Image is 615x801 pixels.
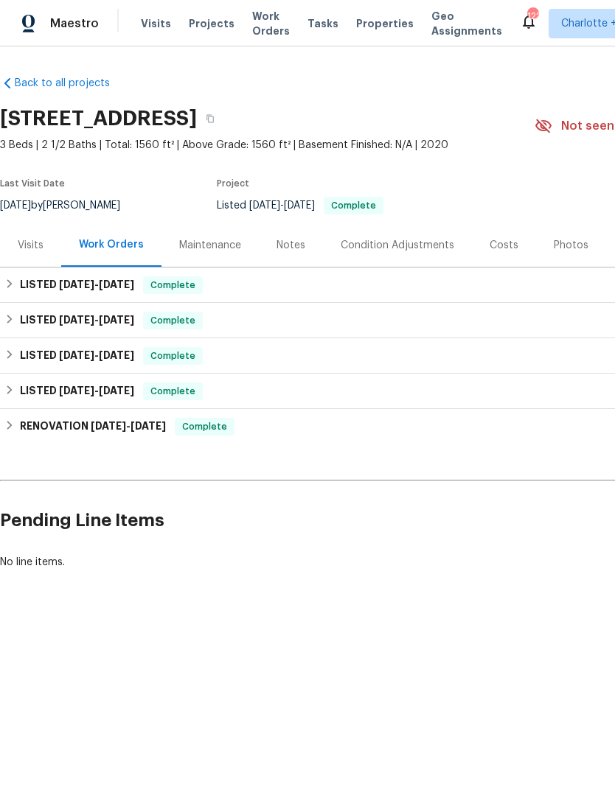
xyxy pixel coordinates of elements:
[176,419,233,434] span: Complete
[217,200,383,211] span: Listed
[99,350,134,360] span: [DATE]
[20,347,134,365] h6: LISTED
[490,238,518,253] div: Costs
[99,315,134,325] span: [DATE]
[20,276,134,294] h6: LISTED
[99,279,134,290] span: [DATE]
[145,349,201,363] span: Complete
[527,9,538,24] div: 122
[189,16,234,31] span: Projects
[145,313,201,328] span: Complete
[59,315,134,325] span: -
[20,312,134,329] h6: LISTED
[307,18,338,29] span: Tasks
[59,279,94,290] span: [DATE]
[249,200,280,211] span: [DATE]
[431,9,502,38] span: Geo Assignments
[145,278,201,293] span: Complete
[59,350,134,360] span: -
[59,350,94,360] span: [DATE]
[325,201,382,210] span: Complete
[99,385,134,396] span: [DATE]
[91,421,166,431] span: -
[341,238,454,253] div: Condition Adjustments
[131,421,166,431] span: [DATE]
[59,385,134,396] span: -
[20,418,166,436] h6: RENOVATION
[59,385,94,396] span: [DATE]
[50,16,99,31] span: Maestro
[179,238,241,253] div: Maintenance
[277,238,305,253] div: Notes
[59,315,94,325] span: [DATE]
[91,421,126,431] span: [DATE]
[20,382,134,400] h6: LISTED
[217,179,249,188] span: Project
[284,200,315,211] span: [DATE]
[197,105,223,132] button: Copy Address
[145,384,201,399] span: Complete
[59,279,134,290] span: -
[356,16,414,31] span: Properties
[252,9,290,38] span: Work Orders
[554,238,588,253] div: Photos
[249,200,315,211] span: -
[18,238,44,253] div: Visits
[79,237,144,252] div: Work Orders
[141,16,171,31] span: Visits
